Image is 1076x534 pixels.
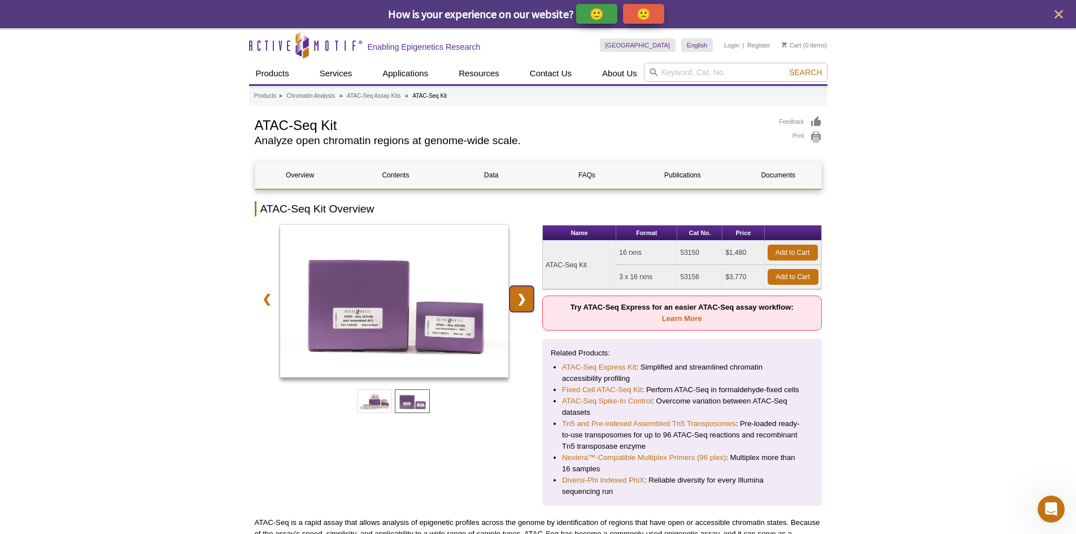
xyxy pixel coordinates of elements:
a: ATAC-Seq Assay Kits [347,91,400,101]
input: Keyword, Cat. No. [644,63,827,82]
img: Your Cart [782,42,787,47]
a: English [681,38,713,52]
li: » [405,93,408,99]
a: Tn5 and Pre-indexed Assembled Tn5 Transposomes [562,418,736,429]
a: Products [249,63,296,84]
td: ATAC-Seq Kit [543,241,616,289]
th: Cat No. [677,225,722,241]
td: $3,770 [722,265,764,289]
td: 53156 [677,265,722,289]
a: Services [313,63,359,84]
td: 3 x 16 rxns [616,265,677,289]
strong: Try ATAC-Seq Express for an easier ATAC-Seq assay workflow: [570,303,794,323]
p: 🙂 [590,7,604,21]
a: Add to Cart [768,269,818,285]
a: Contact Us [523,63,578,84]
a: Print [779,131,822,144]
a: Chromatin Analysis [286,91,335,101]
a: Applications [376,63,435,84]
h2: Analyze open chromatin regions at genome-wide scale. [255,136,768,146]
a: About Us [595,63,644,84]
th: Price [722,225,764,241]
li: » [279,93,282,99]
a: ATAC-Seq Kit [280,225,509,381]
a: Diversi-Phi Indexed PhiX [562,475,644,486]
li: : Pre-loaded ready-to-use transposomes for up to 96 ATAC-Seq reactions and recombinant Tn5 transp... [562,418,802,452]
a: [GEOGRAPHIC_DATA] [600,38,676,52]
a: Add to Cart [768,245,818,261]
a: Resources [452,63,506,84]
th: Name [543,225,616,241]
li: : Multiplex more than 16 samples [562,452,802,475]
a: Fixed Cell ATAC-Seq Kit [562,384,642,396]
a: Feedback [779,116,822,128]
li: | [743,38,744,52]
li: : Simplified and streamlined chromatin accessibility profiling [562,362,802,384]
a: Products [254,91,276,101]
img: ATAC-Seq Kit [280,225,509,377]
li: : Overcome variation between ATAC-Seq datasets [562,396,802,418]
span: Search [789,68,822,77]
a: Nextera™-Compatible Multiplex Primers (96 plex) [562,452,726,463]
a: Login [724,41,739,49]
a: ❮ [255,286,279,312]
a: ❯ [509,286,534,312]
a: Overview [255,162,345,189]
button: close [1052,7,1066,21]
li: : Reliable diversity for every Illumina sequencing run [562,475,802,497]
a: Publications [638,162,728,189]
a: Data [446,162,536,189]
a: ATAC-Seq Spike-In Control [562,396,652,407]
a: Contents [351,162,441,189]
h2: ATAC-Seq Kit Overview [255,201,822,216]
span: How is your experience on our website? [388,7,574,21]
li: ATAC-Seq Kit [412,93,447,99]
p: Related Products: [551,348,813,359]
td: 53150 [677,241,722,265]
iframe: Intercom live chat [1038,496,1065,523]
a: Cart [782,41,801,49]
h1: ATAC-Seq Kit [255,116,768,133]
li: : Perform ATAC-Seq in formaldehyde-fixed cells [562,384,802,396]
a: FAQs [542,162,631,189]
th: Format [616,225,677,241]
h2: Enabling Epigenetics Research [368,42,481,52]
a: Learn More [662,314,702,323]
td: $1,480 [722,241,764,265]
td: 16 rxns [616,241,677,265]
p: 🙁 [637,7,651,21]
button: Search [786,67,825,77]
a: ATAC-Seq Express Kit [562,362,636,373]
a: Register [747,41,770,49]
li: » [339,93,343,99]
li: (0 items) [782,38,827,52]
a: Documents [733,162,823,189]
